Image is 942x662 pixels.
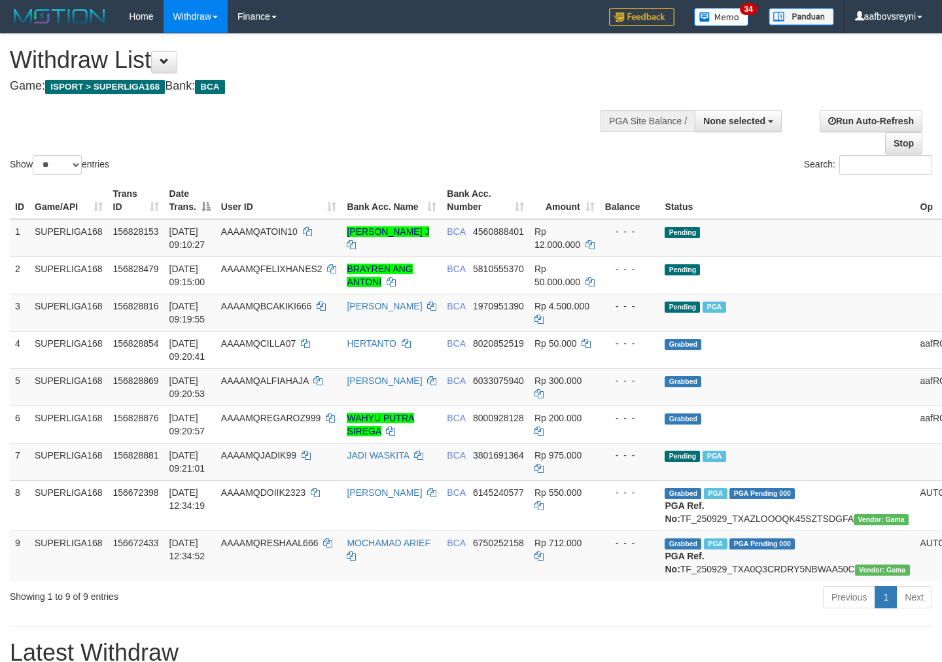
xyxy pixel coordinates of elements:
span: [DATE] 12:34:52 [169,538,205,561]
b: PGA Ref. No: [665,500,704,524]
span: Marked by aafsoycanthlai [703,451,725,462]
div: PGA Site Balance / [601,110,695,132]
span: BCA [447,375,465,386]
span: BCA [447,301,465,311]
div: - - - [605,337,655,350]
th: Status [659,182,915,219]
span: Grabbed [665,488,701,499]
span: BCA [447,413,465,423]
td: SUPERLIGA168 [29,368,108,406]
td: 4 [10,331,29,368]
td: 9 [10,531,29,581]
span: Rp 12.000.000 [534,226,580,250]
a: [PERSON_NAME] J [347,226,429,237]
a: Run Auto-Refresh [820,110,922,132]
span: BCA [447,450,465,461]
span: Rp 50.000.000 [534,264,580,287]
span: [DATE] 09:20:41 [169,338,205,362]
span: BCA [447,538,465,548]
span: 156828854 [113,338,159,349]
span: [DATE] 09:10:27 [169,226,205,250]
td: 8 [10,480,29,531]
td: SUPERLIGA168 [29,406,108,443]
span: 156828816 [113,301,159,311]
a: WAHYU PUTRA SIREGA [347,413,414,436]
th: Amount: activate to sort column ascending [529,182,600,219]
div: - - - [605,449,655,462]
span: Rp 300.000 [534,375,582,386]
span: [DATE] 09:21:01 [169,450,205,474]
h4: Game: Bank: [10,80,615,93]
span: Vendor URL: https://trx31.1velocity.biz [855,565,910,576]
span: 156828876 [113,413,159,423]
span: 156672433 [113,538,159,548]
span: Pending [665,302,700,313]
span: PGA Pending [729,488,795,499]
b: PGA Ref. No: [665,551,704,574]
th: Balance [600,182,660,219]
a: JADI WASKITA [347,450,409,461]
div: - - - [605,374,655,387]
span: BCA [447,338,465,349]
span: Rp 200.000 [534,413,582,423]
span: AAAAMQREGAROZ999 [221,413,321,423]
img: MOTION_logo.png [10,7,109,26]
span: BCA [447,226,465,237]
span: BCA [447,487,465,498]
th: Bank Acc. Name: activate to sort column ascending [341,182,442,219]
div: - - - [605,411,655,425]
label: Show entries [10,155,109,175]
td: 6 [10,406,29,443]
span: Copy 8000928128 to clipboard [473,413,524,423]
label: Search: [804,155,932,175]
span: Marked by aafsoycanthlai [704,538,727,549]
span: 156828869 [113,375,159,386]
th: Date Trans.: activate to sort column descending [164,182,216,219]
span: AAAAMQATOIN10 [221,226,298,237]
span: Copy 1970951390 to clipboard [473,301,524,311]
span: AAAAMQFELIXHANES2 [221,264,323,274]
span: Copy 6750252158 to clipboard [473,538,524,548]
img: Button%20Memo.svg [694,8,749,26]
div: - - - [605,300,655,313]
span: Copy 4560888401 to clipboard [473,226,524,237]
a: [PERSON_NAME] [347,375,422,386]
span: AAAAMQDOIIK2323 [221,487,305,498]
a: 1 [875,586,897,608]
span: Vendor URL: https://trx31.1velocity.biz [854,514,909,525]
a: MOCHAMAD ARIEF [347,538,430,548]
img: Feedback.jpg [609,8,674,26]
div: - - - [605,536,655,549]
span: Grabbed [665,538,701,549]
span: Copy 3801691364 to clipboard [473,450,524,461]
span: [DATE] 09:20:57 [169,413,205,436]
span: Rp 4.500.000 [534,301,589,311]
a: Stop [885,132,922,154]
span: Pending [665,451,700,462]
td: 2 [10,256,29,294]
span: AAAAMQJADIK99 [221,450,296,461]
span: Copy 5810555370 to clipboard [473,264,524,274]
a: [PERSON_NAME] [347,301,422,311]
td: TF_250929_TXA0Q3CRDRY5NBWAA50C [659,531,915,581]
span: 156828153 [113,226,159,237]
span: Marked by aafsoycanthlai [704,488,727,499]
div: - - - [605,486,655,499]
td: SUPERLIGA168 [29,219,108,257]
span: 156828479 [113,264,159,274]
span: AAAAMQALFIAHAJA [221,375,309,386]
th: User ID: activate to sort column ascending [216,182,342,219]
span: 156828881 [113,450,159,461]
a: HERTANTO [347,338,396,349]
h1: Withdraw List [10,47,615,73]
td: SUPERLIGA168 [29,531,108,581]
span: Grabbed [665,376,701,387]
span: Rp 50.000 [534,338,577,349]
th: Game/API: activate to sort column ascending [29,182,108,219]
td: 5 [10,368,29,406]
th: ID [10,182,29,219]
span: Rp 975.000 [534,450,582,461]
td: TF_250929_TXAZLOOOQK45SZTSDGFA [659,480,915,531]
span: 156672398 [113,487,159,498]
div: - - - [605,225,655,238]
